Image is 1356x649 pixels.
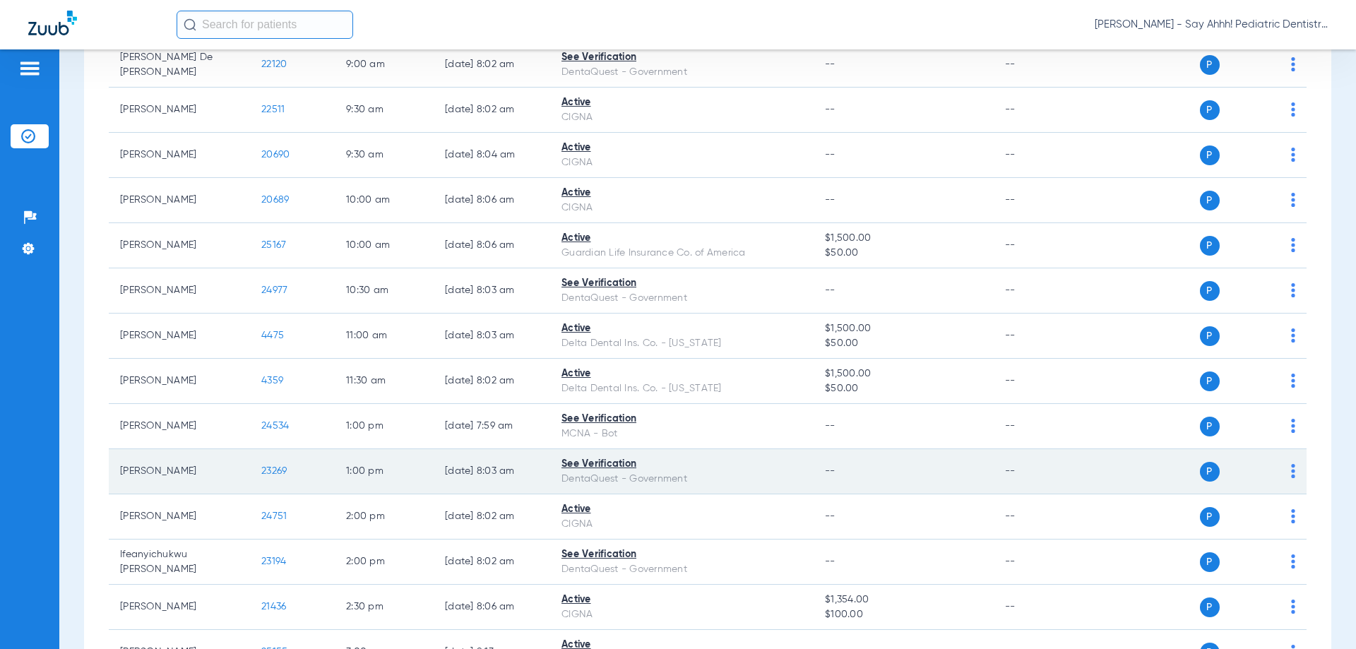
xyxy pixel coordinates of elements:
[434,494,550,540] td: [DATE] 8:02 AM
[109,494,250,540] td: [PERSON_NAME]
[994,314,1089,359] td: --
[18,60,41,77] img: hamburger-icon
[1200,462,1220,482] span: P
[825,246,982,261] span: $50.00
[561,110,802,125] div: CIGNA
[561,336,802,351] div: Delta Dental Ins. Co. - [US_STATE]
[1291,238,1295,252] img: group-dot-blue.svg
[561,367,802,381] div: Active
[994,585,1089,630] td: --
[825,381,982,396] span: $50.00
[335,88,434,133] td: 9:30 AM
[1291,464,1295,478] img: group-dot-blue.svg
[434,88,550,133] td: [DATE] 8:02 AM
[994,449,1089,494] td: --
[561,65,802,80] div: DentaQuest - Government
[994,178,1089,223] td: --
[335,178,434,223] td: 10:00 AM
[994,133,1089,178] td: --
[561,95,802,110] div: Active
[561,381,802,396] div: Delta Dental Ins. Co. - [US_STATE]
[335,449,434,494] td: 1:00 PM
[825,195,835,205] span: --
[335,404,434,449] td: 1:00 PM
[561,231,802,246] div: Active
[561,412,802,427] div: See Verification
[434,133,550,178] td: [DATE] 8:04 AM
[561,201,802,215] div: CIGNA
[261,331,284,340] span: 4475
[434,42,550,88] td: [DATE] 8:02 AM
[561,155,802,170] div: CIGNA
[434,178,550,223] td: [DATE] 8:06 AM
[1291,328,1295,343] img: group-dot-blue.svg
[434,449,550,494] td: [DATE] 8:03 AM
[561,547,802,562] div: See Verification
[1200,417,1220,436] span: P
[434,585,550,630] td: [DATE] 8:06 AM
[261,602,286,612] span: 21436
[109,449,250,494] td: [PERSON_NAME]
[109,540,250,585] td: Ifeanyichukwu [PERSON_NAME]
[1291,374,1295,388] img: group-dot-blue.svg
[825,607,982,622] span: $100.00
[184,18,196,31] img: Search Icon
[434,359,550,404] td: [DATE] 8:02 AM
[561,472,802,487] div: DentaQuest - Government
[561,186,802,201] div: Active
[1291,554,1295,568] img: group-dot-blue.svg
[1200,100,1220,120] span: P
[1200,281,1220,301] span: P
[1200,191,1220,210] span: P
[825,59,835,69] span: --
[994,88,1089,133] td: --
[561,593,802,607] div: Active
[825,466,835,476] span: --
[434,223,550,268] td: [DATE] 8:06 AM
[1200,55,1220,75] span: P
[261,105,285,114] span: 22511
[109,133,250,178] td: [PERSON_NAME]
[825,231,982,246] span: $1,500.00
[994,359,1089,404] td: --
[434,314,550,359] td: [DATE] 8:03 AM
[261,556,286,566] span: 23194
[1200,552,1220,572] span: P
[109,359,250,404] td: [PERSON_NAME]
[261,466,287,476] span: 23269
[109,585,250,630] td: [PERSON_NAME]
[109,178,250,223] td: [PERSON_NAME]
[1291,193,1295,207] img: group-dot-blue.svg
[1200,597,1220,617] span: P
[994,223,1089,268] td: --
[825,105,835,114] span: --
[994,268,1089,314] td: --
[335,42,434,88] td: 9:00 AM
[1200,507,1220,527] span: P
[994,540,1089,585] td: --
[109,42,250,88] td: [PERSON_NAME] De [PERSON_NAME]
[335,540,434,585] td: 2:00 PM
[261,150,290,160] span: 20690
[261,376,283,386] span: 4359
[1095,18,1328,32] span: [PERSON_NAME] - Say Ahhh! Pediatric Dentistry
[1291,419,1295,433] img: group-dot-blue.svg
[825,367,982,381] span: $1,500.00
[561,246,802,261] div: Guardian Life Insurance Co. of America
[261,421,289,431] span: 24534
[1291,148,1295,162] img: group-dot-blue.svg
[261,59,287,69] span: 22120
[561,427,802,441] div: MCNA - Bot
[335,585,434,630] td: 2:30 PM
[561,141,802,155] div: Active
[109,223,250,268] td: [PERSON_NAME]
[561,276,802,291] div: See Verification
[1291,283,1295,297] img: group-dot-blue.svg
[561,457,802,472] div: See Verification
[1291,57,1295,71] img: group-dot-blue.svg
[561,517,802,532] div: CIGNA
[825,593,982,607] span: $1,354.00
[109,314,250,359] td: [PERSON_NAME]
[825,336,982,351] span: $50.00
[335,359,434,404] td: 11:30 AM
